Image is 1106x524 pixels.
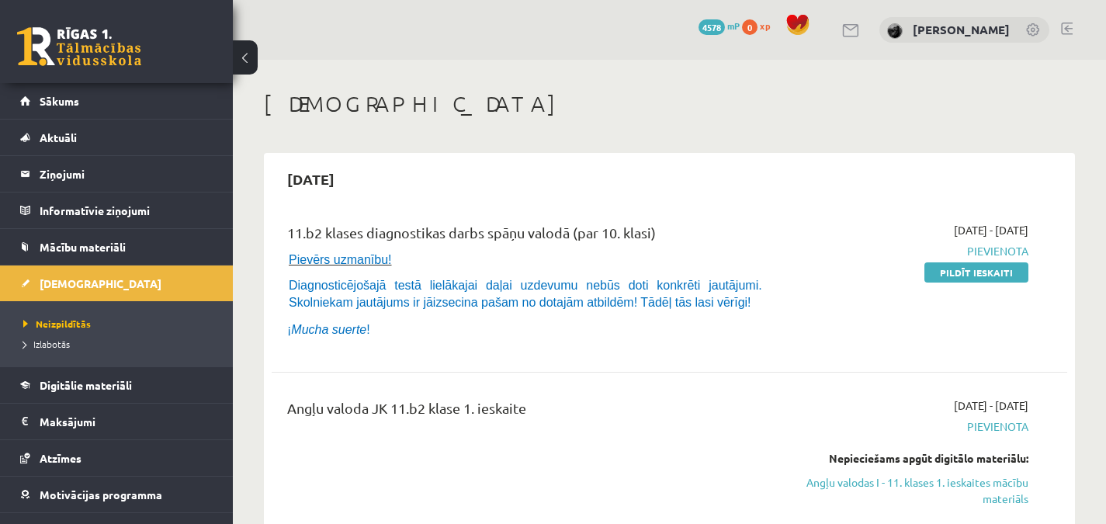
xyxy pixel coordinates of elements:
[23,318,91,330] span: Neizpildītās
[913,22,1010,37] a: [PERSON_NAME]
[40,488,162,501] span: Motivācijas programma
[23,337,217,351] a: Izlabotās
[264,91,1075,117] h1: [DEMOGRAPHIC_DATA]
[20,229,213,265] a: Mācību materiāli
[20,367,213,403] a: Digitālie materiāli
[289,279,762,309] span: Diagnosticējošajā testā lielākajai daļai uzdevumu nebūs doti konkrēti jautājumi. Skolniekam jautā...
[40,94,79,108] span: Sākums
[699,19,740,32] a: 4578 mP
[699,19,725,35] span: 4578
[20,477,213,512] a: Motivācijas programma
[20,156,213,192] a: Ziņojumi
[289,253,392,266] span: Pievērs uzmanību!
[760,19,770,32] span: xp
[40,451,81,465] span: Atzīmes
[797,243,1028,259] span: Pievienota
[287,323,370,336] span: ¡ !
[40,193,213,228] legend: Informatīvie ziņojumi
[40,276,161,290] span: [DEMOGRAPHIC_DATA]
[20,120,213,155] a: Aktuāli
[887,23,903,39] img: Melisa Lūse
[797,418,1028,435] span: Pievienota
[797,474,1028,507] a: Angļu valodas I - 11. klases 1. ieskaites mācību materiāls
[23,317,217,331] a: Neizpildītās
[742,19,758,35] span: 0
[40,156,213,192] legend: Ziņojumi
[727,19,740,32] span: mP
[797,450,1028,467] div: Nepieciešams apgūt digitālo materiālu:
[23,338,70,350] span: Izlabotās
[20,193,213,228] a: Informatīvie ziņojumi
[287,222,774,251] div: 11.b2 klases diagnostikas darbs spāņu valodā (par 10. klasi)
[954,222,1028,238] span: [DATE] - [DATE]
[742,19,778,32] a: 0 xp
[924,262,1028,283] a: Pildīt ieskaiti
[20,265,213,301] a: [DEMOGRAPHIC_DATA]
[40,378,132,392] span: Digitālie materiāli
[20,440,213,476] a: Atzīmes
[40,130,77,144] span: Aktuāli
[40,404,213,439] legend: Maksājumi
[20,404,213,439] a: Maksājumi
[20,83,213,119] a: Sākums
[291,323,366,336] i: Mucha suerte
[17,27,141,66] a: Rīgas 1. Tālmācības vidusskola
[272,161,350,197] h2: [DATE]
[40,240,126,254] span: Mācību materiāli
[287,397,774,426] div: Angļu valoda JK 11.b2 klase 1. ieskaite
[954,397,1028,414] span: [DATE] - [DATE]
